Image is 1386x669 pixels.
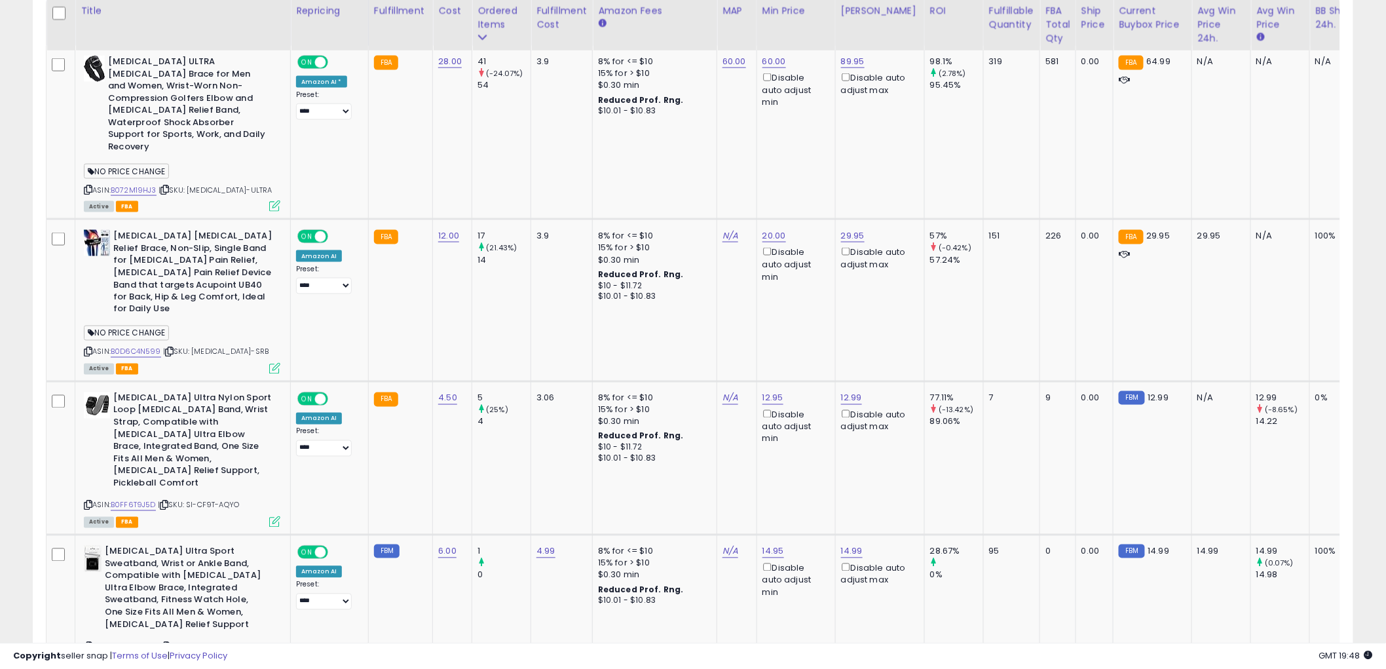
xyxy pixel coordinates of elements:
div: 581 [1045,56,1066,67]
div: Disable auto adjust min [762,245,825,282]
span: OFF [326,57,347,68]
span: 2025-09-11 19:48 GMT [1319,649,1373,662]
div: 89.06% [930,416,983,428]
div: 12.99 [1256,392,1309,404]
div: 0% [1315,392,1358,404]
div: Disable auto adjust max [841,561,914,586]
div: N/A [1315,56,1358,67]
div: ASIN: [84,56,280,210]
div: 54 [478,79,531,91]
small: (-0.42%) [939,242,971,253]
div: 8% for <= $10 [598,56,707,67]
div: $10.01 - $10.83 [598,596,707,607]
div: Avg Win Price 24h. [1197,4,1245,45]
span: 12.99 [1148,392,1169,404]
a: 6.00 [438,545,457,558]
b: [MEDICAL_DATA] Ultra Nylon Sport Loop [MEDICAL_DATA] Band, Wrist Strap, Compatible with [MEDICAL_... [113,392,272,493]
div: 0 [478,569,531,581]
div: 5 [478,392,531,404]
span: NO PRICE CHANGE [84,164,169,179]
div: N/A [1197,56,1241,67]
span: ON [299,547,315,558]
b: Reduced Prof. Rng. [598,430,684,442]
div: Repricing [296,4,363,18]
div: Amazon AI * [296,76,347,88]
small: (25%) [486,405,508,415]
a: Privacy Policy [170,649,227,662]
small: (2.78%) [939,68,966,79]
span: OFF [326,547,347,558]
div: seller snap | | [13,650,227,662]
span: 64.99 [1147,55,1171,67]
div: $10 - $11.72 [598,442,707,453]
div: $0.30 min [598,79,707,91]
div: 0.00 [1081,392,1103,404]
div: 14.99 [1197,546,1241,558]
div: 100% [1315,230,1358,242]
small: (-8.65%) [1265,405,1298,415]
b: Reduced Prof. Rng. [598,584,684,596]
div: 57% [930,230,983,242]
div: N/A [1256,56,1300,67]
small: (21.43%) [486,242,517,253]
span: All listings currently available for purchase on Amazon [84,201,114,212]
div: 98.1% [930,56,983,67]
span: All listings currently available for purchase on Amazon [84,364,114,375]
small: FBM [1119,391,1144,405]
span: ON [299,231,315,242]
a: 20.00 [762,229,786,242]
a: 28.00 [438,55,462,68]
div: 95 [989,546,1030,558]
span: FBA [116,201,138,212]
img: 418qLr728hL._SL40_.jpg [84,546,102,572]
a: 60.00 [722,55,746,68]
div: 0% [930,569,983,581]
div: N/A [1256,230,1300,242]
a: 14.95 [762,545,784,558]
div: 14.98 [1256,569,1309,581]
div: Fulfillment [374,4,427,18]
div: 77.11% [930,392,983,404]
a: N/A [722,229,738,242]
div: 15% for > $10 [598,67,707,79]
div: Ship Price [1081,4,1108,31]
a: Terms of Use [112,649,168,662]
div: $10.01 - $10.83 [598,453,707,465]
div: 7 [989,392,1030,404]
div: 1 [478,546,531,558]
div: Cost [438,4,466,18]
a: 29.95 [841,229,865,242]
div: N/A [1197,392,1241,404]
a: B0FF6T9J5D [111,500,156,511]
a: 12.95 [762,392,783,405]
b: [MEDICAL_DATA] [MEDICAL_DATA] Relief Brace, Non-Slip, Single Band for [MEDICAL_DATA] Pain Relief,... [113,230,272,318]
div: Preset: [296,90,358,120]
div: 57.24% [930,254,983,266]
div: 0.00 [1081,56,1103,67]
div: 14.99 [1256,546,1309,558]
small: Avg Win Price. [1256,31,1264,43]
div: 3.06 [536,392,582,404]
span: 29.95 [1147,229,1171,242]
small: (-13.42%) [939,405,973,415]
div: 8% for <= $10 [598,392,707,404]
div: Preset: [296,265,358,294]
span: All listings currently available for purchase on Amazon [84,517,114,528]
span: | SKU: SI-CF9T-AQYO [158,500,239,510]
small: FBA [374,56,398,70]
div: 151 [989,230,1030,242]
a: 60.00 [762,55,786,68]
span: OFF [326,393,347,404]
div: Ordered Items [478,4,525,31]
div: 3.9 [536,56,582,67]
div: 9 [1045,392,1066,404]
img: 41nhDqAhm6L._SL40_.jpg [84,392,110,419]
a: 4.99 [536,545,555,558]
div: ASIN: [84,392,280,526]
div: $0.30 min [598,254,707,266]
small: FBA [374,230,398,244]
div: 29.95 [1197,230,1241,242]
div: Title [81,4,285,18]
div: Amazon Fees [598,4,711,18]
div: 15% for > $10 [598,242,707,254]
